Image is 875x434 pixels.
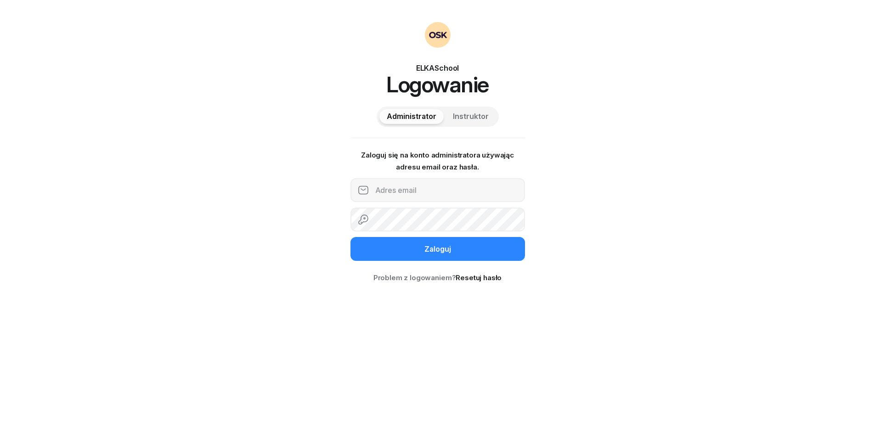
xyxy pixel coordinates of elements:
img: OSKAdmin [425,22,451,48]
p: Zaloguj się na konto administratora używając adresu email oraz hasła. [350,149,525,173]
button: Zaloguj [350,237,525,261]
span: Instruktor [453,111,489,123]
div: Zaloguj [424,243,451,255]
input: Adres email [350,178,525,202]
button: Administrator [379,109,444,124]
div: ELKASchool [350,62,525,73]
span: Administrator [387,111,436,123]
h1: Logowanie [350,73,525,96]
a: Resetuj hasło [456,273,502,282]
button: Instruktor [446,109,496,124]
div: Problem z logowaniem? [350,272,525,284]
